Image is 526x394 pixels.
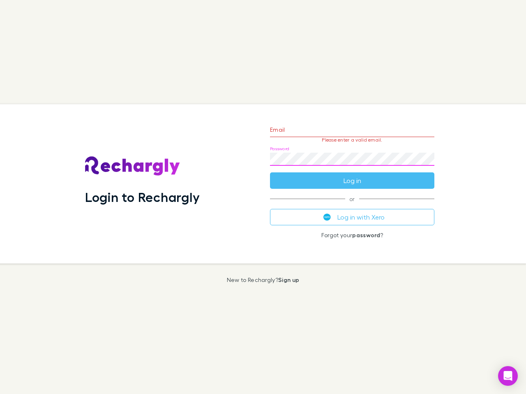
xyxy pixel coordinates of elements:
[227,277,300,283] p: New to Rechargly?
[270,172,434,189] button: Log in
[278,276,299,283] a: Sign up
[270,137,434,143] p: Please enter a valid email.
[323,213,331,221] img: Xero's logo
[498,366,518,386] div: Open Intercom Messenger
[85,156,180,176] img: Rechargly's Logo
[270,209,434,225] button: Log in with Xero
[270,146,289,152] label: Password
[85,189,200,205] h1: Login to Rechargly
[270,232,434,238] p: Forgot your ?
[352,231,380,238] a: password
